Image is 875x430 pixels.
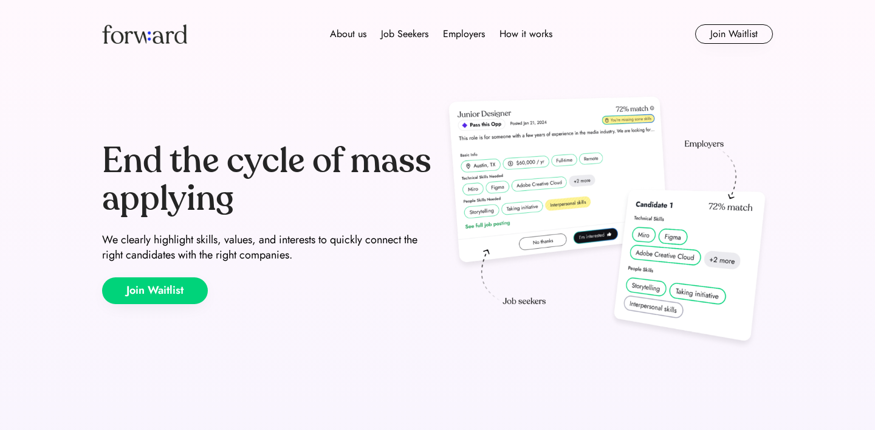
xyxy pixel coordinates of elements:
button: Join Waitlist [695,24,773,44]
button: Join Waitlist [102,277,208,304]
div: Job Seekers [381,27,428,41]
div: End the cycle of mass applying [102,142,433,217]
div: We clearly highlight skills, values, and interests to quickly connect the right candidates with t... [102,232,433,263]
img: Forward logo [102,24,187,44]
div: About us [330,27,366,41]
div: How it works [499,27,552,41]
div: Employers [443,27,485,41]
img: hero-image.png [442,92,773,354]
